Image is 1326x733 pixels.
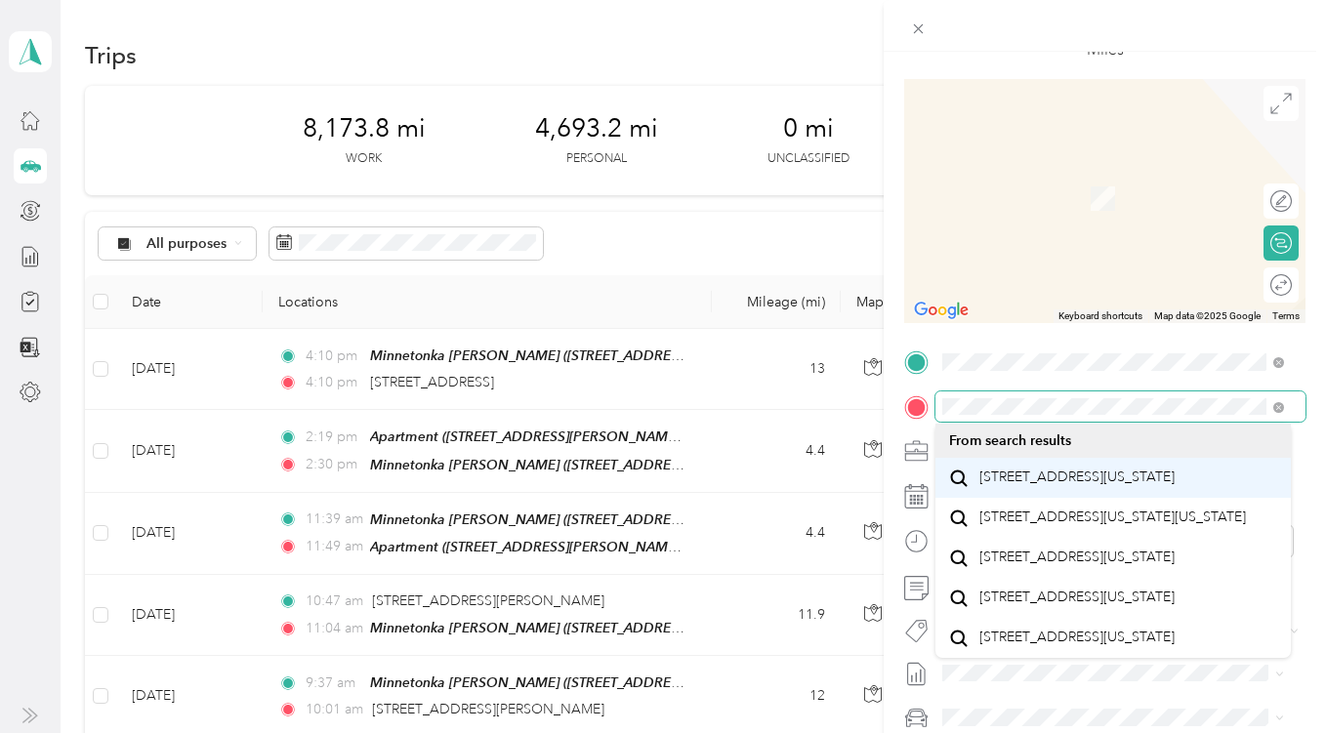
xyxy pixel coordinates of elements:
span: [STREET_ADDRESS][US_STATE][US_STATE] [979,509,1246,526]
img: Google [909,298,974,323]
span: [STREET_ADDRESS][US_STATE] [979,549,1175,566]
span: [STREET_ADDRESS][US_STATE] [979,589,1175,606]
iframe: Everlance-gr Chat Button Frame [1217,624,1326,733]
button: Keyboard shortcuts [1058,309,1142,323]
span: Map data ©2025 Google [1154,310,1261,321]
a: Terms (opens in new tab) [1272,310,1300,321]
a: Open this area in Google Maps (opens a new window) [909,298,974,323]
span: From search results [949,432,1071,449]
span: [STREET_ADDRESS][US_STATE] [979,629,1175,646]
span: [STREET_ADDRESS][US_STATE] [979,468,1175,486]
